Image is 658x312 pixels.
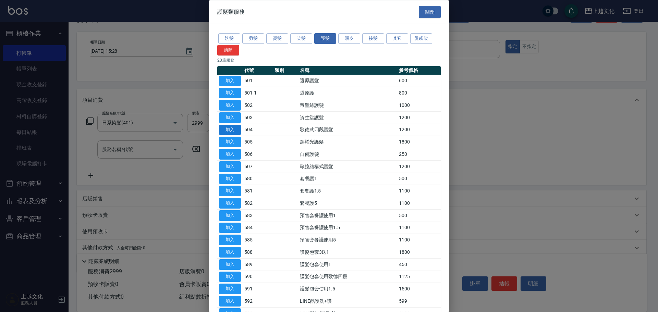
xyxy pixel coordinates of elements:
[298,185,397,197] td: 套餐護1.5
[217,8,245,15] span: 護髮類服務
[243,66,273,75] th: 代號
[243,160,273,173] td: 507
[419,5,441,18] button: 關閉
[397,173,441,185] td: 500
[219,210,241,221] button: 加入
[298,258,397,271] td: 護髮包套使用1
[243,295,273,307] td: 592
[298,66,397,75] th: 名稱
[219,137,241,147] button: 加入
[219,88,241,98] button: 加入
[298,283,397,295] td: 護髮包套使用1.5
[290,33,312,44] button: 染髮
[243,197,273,209] td: 582
[397,111,441,124] td: 1200
[243,75,273,87] td: 501
[243,148,273,160] td: 506
[243,209,273,222] td: 583
[219,271,241,282] button: 加入
[298,246,397,258] td: 護髮包套3送1
[298,160,397,173] td: 歐拉結構式護髮
[338,33,360,44] button: 頭皮
[243,124,273,136] td: 504
[397,185,441,197] td: 1100
[219,296,241,307] button: 加入
[266,33,288,44] button: 燙髮
[243,271,273,283] td: 590
[298,136,397,148] td: 黑耀光護髮
[397,246,441,258] td: 1800
[298,124,397,136] td: 歌德式四段護髮
[298,148,397,160] td: 自備護髮
[243,234,273,246] td: 585
[298,295,397,307] td: LINE酷護洗+護
[298,197,397,209] td: 套餐護5
[397,222,441,234] td: 1100
[219,284,241,294] button: 加入
[219,247,241,258] button: 加入
[243,99,273,111] td: 502
[243,258,273,271] td: 589
[298,209,397,222] td: 預售套餐護使用1
[397,148,441,160] td: 250
[243,111,273,124] td: 503
[397,283,441,295] td: 1500
[298,111,397,124] td: 資生堂護髮
[298,87,397,99] td: 還原護
[397,66,441,75] th: 參考價格
[397,258,441,271] td: 450
[219,186,241,196] button: 加入
[397,160,441,173] td: 1200
[397,295,441,307] td: 599
[298,99,397,111] td: 帝聖絲護髮
[219,173,241,184] button: 加入
[219,100,241,111] button: 加入
[298,271,397,283] td: 護髮包套使用歌德四段
[218,33,240,44] button: 洗髮
[243,222,273,234] td: 584
[397,75,441,87] td: 600
[243,173,273,185] td: 580
[243,185,273,197] td: 581
[219,198,241,209] button: 加入
[397,271,441,283] td: 1125
[243,136,273,148] td: 505
[298,75,397,87] td: 還原護髮
[219,235,241,245] button: 加入
[314,33,336,44] button: 護髮
[397,99,441,111] td: 1000
[219,222,241,233] button: 加入
[219,124,241,135] button: 加入
[219,149,241,160] button: 加入
[362,33,384,44] button: 接髮
[386,33,408,44] button: 其它
[298,222,397,234] td: 預售套餐護使用1.5
[298,173,397,185] td: 套餐護1
[242,33,264,44] button: 剪髮
[397,209,441,222] td: 500
[217,45,239,55] button: 清除
[219,259,241,270] button: 加入
[410,33,432,44] button: 燙或染
[219,112,241,123] button: 加入
[397,124,441,136] td: 1200
[273,66,298,75] th: 類別
[243,283,273,295] td: 591
[397,136,441,148] td: 1800
[243,246,273,258] td: 588
[217,57,441,63] p: 20 筆服務
[219,161,241,172] button: 加入
[397,197,441,209] td: 1100
[298,234,397,246] td: 預售套餐護使用5
[397,234,441,246] td: 1100
[243,87,273,99] td: 501-1
[397,87,441,99] td: 800
[219,75,241,86] button: 加入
